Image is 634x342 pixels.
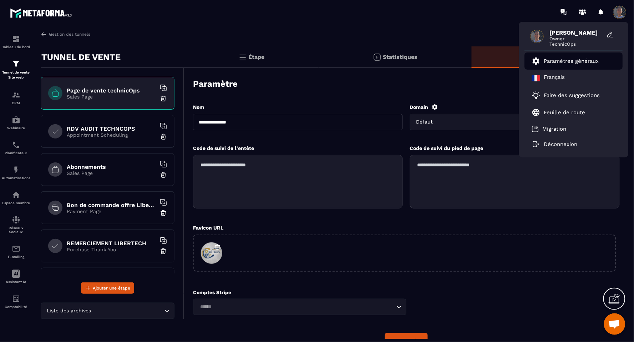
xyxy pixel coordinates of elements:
span: Défaut [415,118,440,126]
img: bars.0d591741.svg [238,53,247,61]
label: Favicon URL [193,225,223,231]
img: formation [12,35,20,43]
p: Faire des suggestions [544,92,600,99]
p: Tableau de bord [2,45,30,49]
div: Search for option [410,114,620,130]
img: email [12,245,20,253]
h6: Abonnements [67,164,156,170]
p: Paramètres généraux [544,58,599,64]
p: Automatisations [2,176,30,180]
div: Search for option [41,303,174,319]
a: formationformationTableau de bord [2,29,30,54]
span: Liste des archives [45,307,93,315]
img: trash [160,248,167,255]
label: Nom [193,104,204,110]
img: automations [12,166,20,174]
button: Ajouter une étape [81,282,134,294]
img: social-network [12,216,20,224]
a: formationformationCRM [2,85,30,110]
a: Migration [532,125,567,132]
a: automationsautomationsAutomatisations [2,160,30,185]
h6: REMERCIEMENT LIBERTECH [67,240,156,247]
a: Feuille de route [532,108,585,117]
p: Réseaux Sociaux [2,226,30,234]
p: Comptes Stripe [193,290,406,295]
p: Déconnexion [544,141,578,147]
label: Code de suivi du pied de page [410,145,483,151]
p: Sales Page [67,170,156,176]
img: formation [12,91,20,99]
img: automations [12,191,20,199]
img: trash [160,210,167,217]
a: schedulerschedulerPlanificateur [2,135,30,160]
p: E-mailing [2,255,30,259]
img: formation [12,60,20,68]
span: Ajouter une étape [93,285,130,292]
img: arrow [41,31,47,37]
p: Appointment Scheduling [67,132,156,138]
img: trash [160,133,167,140]
img: trash [160,171,167,178]
input: Search for option [440,118,584,126]
span: TechnicOps [550,41,603,47]
a: accountantaccountantComptabilité [2,289,30,314]
input: Search for option [198,303,395,311]
a: Gestion des tunnels [41,31,90,37]
a: automationsautomationsWebinaire [2,110,30,135]
a: automationsautomationsEspace membre [2,185,30,210]
p: Migration [543,126,567,132]
input: Search for option [93,307,163,315]
p: TUNNEL DE VENTE [41,50,121,64]
a: Assistant IA [2,264,30,289]
span: [PERSON_NAME] [550,29,603,36]
p: Assistant IA [2,280,30,284]
p: Étape [249,54,265,60]
p: CRM [2,101,30,105]
a: formationformationTunnel de vente Site web [2,54,30,85]
label: Domain [410,104,428,110]
img: stats.20deebd0.svg [373,53,381,61]
img: trash [160,95,167,102]
h3: Paramètre [193,79,238,89]
img: accountant [12,295,20,303]
p: Planificateur [2,151,30,155]
span: Owner [550,36,603,41]
img: scheduler [12,141,20,149]
img: logo [10,6,74,20]
div: Ouvrir le chat [604,313,625,335]
p: Feuille de route [544,109,585,116]
p: Tunnel de vente Site web [2,70,30,80]
h6: RDV AUDIT TECHNCOPS [67,125,156,132]
a: Faire des suggestions [532,91,607,100]
p: Espace membre [2,201,30,205]
h6: Bon de commande offre LiberTech [67,202,156,208]
p: Payment Page [67,208,156,214]
h6: Page de vente technicOps [67,87,156,94]
p: Sales Page [67,94,156,100]
a: social-networksocial-networkRéseaux Sociaux [2,210,30,239]
div: Search for option [193,299,406,315]
p: Purchase Thank You [67,247,156,252]
a: Paramètres généraux [532,57,599,65]
p: Webinaire [2,126,30,130]
p: Français [544,74,565,82]
a: emailemailE-mailing [2,239,30,264]
p: Comptabilité [2,305,30,309]
label: Code de suivi de l'entête [193,145,254,151]
img: automations [12,116,20,124]
p: Statistiques [383,54,418,60]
